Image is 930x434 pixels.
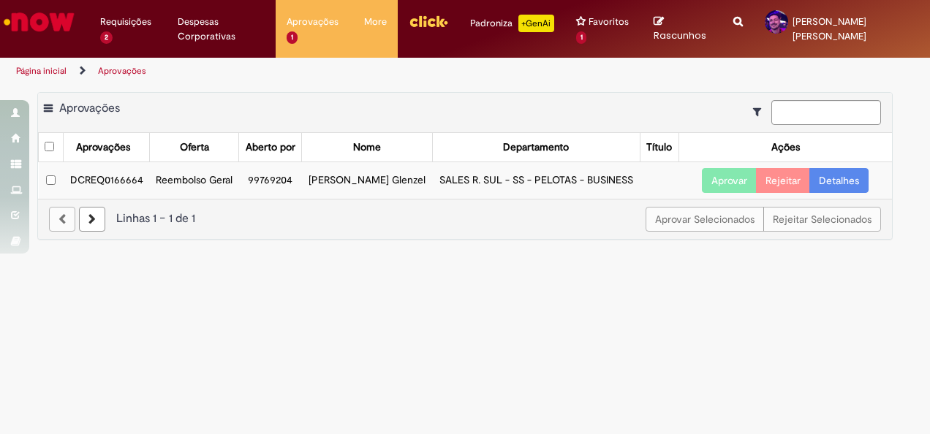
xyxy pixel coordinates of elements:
span: Favoritos [589,15,629,29]
span: 1 [287,31,298,44]
div: Padroniza [470,15,554,32]
span: Rascunhos [654,28,706,42]
div: Departamento [503,140,569,155]
a: Detalhes [809,168,869,193]
a: Rascunhos [654,15,711,42]
span: [PERSON_NAME] [PERSON_NAME] [793,15,866,42]
td: DCREQ0166664 [64,162,149,199]
span: Aprovações [59,101,120,115]
div: Oferta [180,140,209,155]
div: Aprovações [76,140,130,155]
img: ServiceNow [1,7,77,37]
span: 1 [576,31,587,44]
span: More [364,15,387,29]
div: Nome [353,140,381,155]
p: +GenAi [518,15,554,32]
img: click_logo_yellow_360x200.png [409,10,448,32]
ul: Trilhas de página [11,58,609,85]
button: Aprovar [702,168,757,193]
td: SALES R. SUL - SS - PELOTAS - BUSINESS [432,162,640,199]
a: Página inicial [16,65,67,77]
span: Aprovações [287,15,339,29]
span: Requisições [100,15,151,29]
th: Aprovações [64,133,149,161]
i: Mostrar filtros para: Suas Solicitações [753,107,768,117]
div: Linhas 1 − 1 de 1 [49,210,881,227]
td: 99769204 [239,162,302,199]
span: Despesas Corporativas [178,15,265,44]
td: [PERSON_NAME] Glenzel [302,162,432,199]
div: Ações [771,140,800,155]
a: Aprovações [98,65,146,77]
div: Título [646,140,672,155]
div: Aberto por [246,140,295,155]
span: 2 [100,31,113,44]
td: Reembolso Geral [149,162,238,199]
button: Rejeitar [756,168,810,193]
